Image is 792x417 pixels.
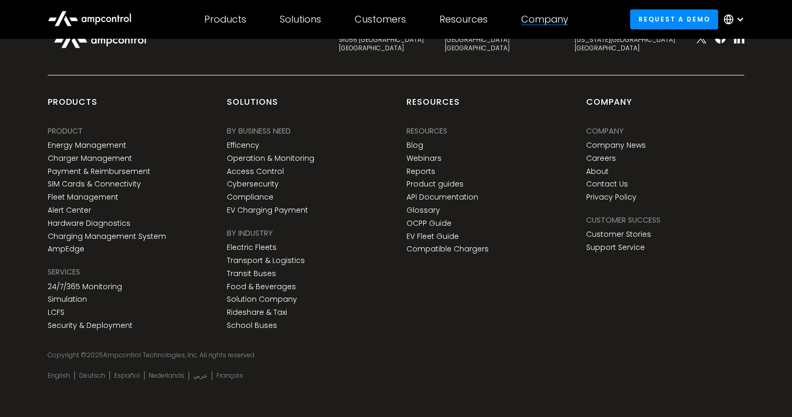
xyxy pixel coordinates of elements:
[227,125,291,137] div: BY BUSINESS NEED
[48,282,122,291] a: 24/7/365 Monitoring
[227,308,287,317] a: Rideshare & Taxi
[575,28,675,52] div: [STREET_ADDRESS] [US_STATE][GEOGRAPHIC_DATA] [GEOGRAPHIC_DATA]
[406,180,464,189] a: Product guides
[445,28,554,52] div: [STREET_ADDRESS][PERSON_NAME] [GEOGRAPHIC_DATA] [GEOGRAPHIC_DATA]
[216,371,243,380] a: Français
[48,193,118,202] a: Fleet Management
[406,96,460,116] div: Resources
[586,180,628,189] a: Contact Us
[339,28,424,52] div: Wöhrmühle 2 91056 [GEOGRAPHIC_DATA] [GEOGRAPHIC_DATA]
[586,125,624,137] div: Company
[439,14,488,25] div: Resources
[586,141,646,150] a: Company News
[406,125,447,137] div: Resources
[280,14,321,25] div: Solutions
[86,350,103,359] span: 2025
[48,180,141,189] a: SIM Cards & Connectivity
[48,206,91,215] a: Alert Center
[48,154,132,163] a: Charger Management
[48,219,130,228] a: Hardware Diagnostics
[48,96,97,116] div: products
[227,154,314,163] a: Operation & Monitoring
[586,167,609,176] a: About
[227,206,308,215] a: EV Charging Payment
[406,167,435,176] a: Reports
[355,14,406,25] div: Customers
[48,125,83,137] div: PRODUCT
[227,96,278,116] div: Solutions
[227,193,273,202] a: Compliance
[227,269,276,278] a: Transit Buses
[406,245,489,254] a: Compatible Chargers
[227,180,279,189] a: Cybersecurity
[586,214,661,226] div: Customer success
[227,227,273,239] div: BY INDUSTRY
[586,193,636,202] a: Privacy Policy
[227,141,259,150] a: Efficency
[48,26,152,54] img: Ampcontrol Logo
[586,243,645,252] a: Support Service
[521,14,568,25] div: Company
[48,321,133,330] a: Security & Deployment
[149,371,184,380] a: Nederlands
[227,295,297,304] a: Solution Company
[227,321,277,330] a: School Buses
[227,256,305,265] a: Transport & Logistics
[227,243,277,252] a: Electric Fleets
[406,154,442,163] a: Webinars
[48,245,84,254] a: AmpEdge
[586,96,632,116] div: Company
[48,351,745,359] div: Copyright © Ampcontrol Technologies, Inc. All rights reserved
[227,167,284,176] a: Access Control
[48,141,126,150] a: Energy Management
[586,230,651,239] a: Customer Stories
[630,9,718,29] a: Request a demo
[48,232,166,241] a: Charging Management System
[406,232,459,241] a: EV Fleet Guide
[48,266,80,278] div: SERVICES
[48,371,70,380] a: English
[227,282,296,291] a: Food & Beverages
[406,141,423,150] a: Blog
[406,193,478,202] a: API Documentation
[406,206,440,215] a: Glossary
[48,295,87,304] a: Simulation
[79,371,105,380] a: Deutsch
[48,167,150,176] a: Payment & Reimbursement
[48,308,64,317] a: LCFS
[193,371,207,380] a: عربي
[586,154,616,163] a: Careers
[114,371,140,380] a: Español
[204,14,246,25] div: Products
[406,219,452,228] a: OCPP Guide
